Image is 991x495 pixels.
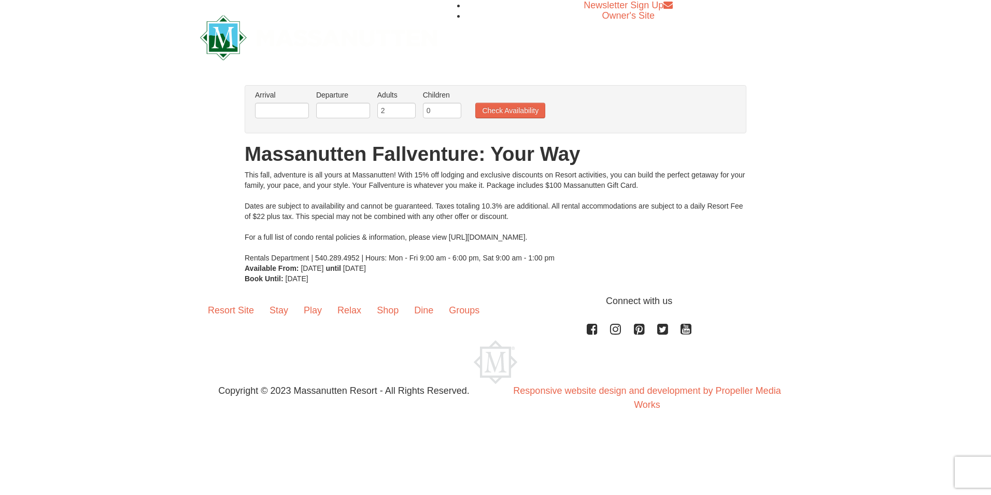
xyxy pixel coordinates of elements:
div: This fall, adventure is all yours at Massanutten! With 15% off lodging and exclusive discounts on... [245,170,746,263]
p: Connect with us [200,294,791,308]
a: Dine [406,294,441,326]
img: Massanutten Resort Logo [474,340,517,384]
a: Relax [330,294,369,326]
a: Groups [441,294,487,326]
strong: Available From: [245,264,299,272]
strong: Book Until: [245,274,284,283]
a: Owner's Site [602,10,655,21]
span: [DATE] [301,264,323,272]
strong: until [325,264,341,272]
button: Check Availability [475,103,545,118]
a: Responsive website design and development by Propeller Media Works [513,386,781,410]
label: Departure [316,90,370,100]
span: [DATE] [286,274,308,283]
label: Adults [377,90,416,100]
a: Resort Site [200,294,262,326]
img: Massanutten Resort Logo [200,15,437,60]
a: Stay [262,294,296,326]
a: Play [296,294,330,326]
label: Children [423,90,461,100]
p: Copyright © 2023 Massanutten Resort - All Rights Reserved. [192,384,495,398]
a: Shop [369,294,406,326]
label: Arrival [255,90,309,100]
h1: Massanutten Fallventure: Your Way [245,144,746,164]
span: [DATE] [343,264,366,272]
a: Massanutten Resort [200,24,437,48]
